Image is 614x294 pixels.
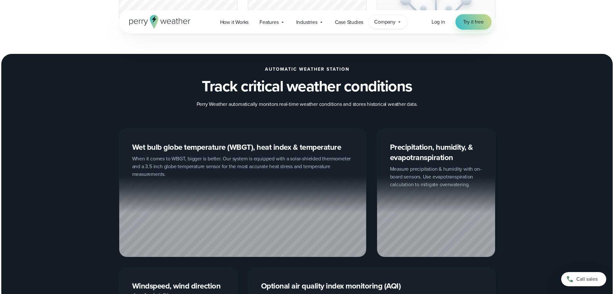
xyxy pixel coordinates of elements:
[215,15,254,29] a: How it Works
[202,77,412,95] h3: Track critical weather conditions
[432,18,445,26] a: Log in
[455,14,492,30] a: Try it free
[374,18,395,26] span: Company
[220,18,249,26] span: How it Works
[561,272,606,286] a: Call sales
[463,18,484,26] span: Try it free
[259,18,278,26] span: Features
[265,67,349,72] h2: AUTOMATIC WEATHER STATION
[335,18,364,26] span: Case Studies
[329,15,369,29] a: Case Studies
[576,275,598,283] span: Call sales
[296,18,317,26] span: Industries
[197,100,418,108] p: Perry Weather automatically monitors real-time weather conditions and stores historical weather d...
[432,18,445,25] span: Log in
